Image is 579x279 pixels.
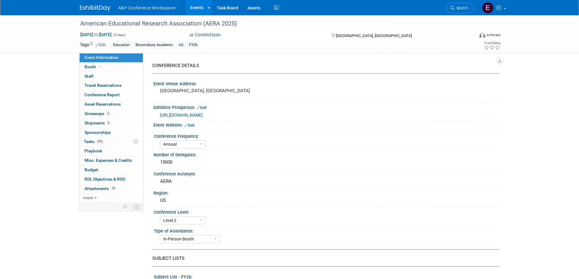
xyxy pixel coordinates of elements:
[177,42,185,48] div: US
[80,63,143,72] a: Booth
[80,72,143,81] a: Staff
[106,121,111,125] span: 6
[80,175,143,184] a: ROI, Objectives & ROO
[84,74,94,79] span: Staff
[106,111,110,116] span: 2
[154,226,497,234] div: Type of Attendance:
[84,92,120,97] span: Conference Report
[454,6,468,10] span: Search
[84,177,125,182] span: ROI, Objectives & ROO
[99,65,102,68] i: Booth reservation complete
[479,32,485,37] img: Format-Inperson.png
[152,63,495,69] div: CONFERENCE DETAILS
[486,33,501,37] div: In-Person
[80,53,143,62] a: Event Information
[83,195,93,200] span: more
[80,100,143,109] a: Asset Reservations
[80,119,143,128] a: Shipments6
[158,177,495,186] div: AERA
[153,150,499,158] div: Number of Delegates:
[80,32,112,37] span: [DATE] [DATE]
[160,113,203,117] a: [URL][DOMAIN_NAME]
[110,186,116,191] span: 10
[84,139,104,144] span: Tasks
[80,128,143,137] a: Sponsorships
[80,81,143,90] a: Travel Reservations
[158,158,495,167] div: 15000
[484,42,500,45] div: Event Rating
[93,32,99,37] span: to
[80,137,143,146] a: Tasks97%
[187,32,223,38] button: Committed
[153,189,499,196] div: Region:
[84,167,98,172] span: Budget
[336,33,412,38] span: [GEOGRAPHIC_DATA], [GEOGRAPHIC_DATA]
[84,148,102,153] span: Playbook
[84,102,121,107] span: Asset Reservations
[80,165,143,175] a: Budget
[160,88,291,94] pre: [GEOGRAPHIC_DATA], [GEOGRAPHIC_DATA]
[80,109,143,118] a: Giveaways2
[152,255,495,262] div: SUBJECT LISTS
[120,203,131,211] td: Personalize Event Tab Strip
[158,196,495,205] div: US
[84,64,103,69] span: Booth
[134,42,175,48] div: Bloomsbury Academic
[80,90,143,100] a: Conference Report
[96,139,104,144] span: 97%
[84,111,110,116] span: Giveaways
[113,33,126,37] span: (5 days)
[153,169,499,177] div: Conference Acronym:
[96,43,106,47] a: Edit
[184,123,195,128] a: Edit
[80,193,143,202] a: more
[154,208,497,215] div: Conference Level:
[197,106,207,110] a: Edit
[84,130,111,135] span: Sponsorships
[153,121,499,128] div: Event Website:
[84,83,122,88] span: Travel Reservations
[80,184,143,193] a: Attachments10
[80,147,143,156] a: Playbook
[80,156,143,165] a: Misc. Expenses & Credits
[84,186,116,191] span: Attachments
[187,42,199,48] div: FY26
[84,55,119,60] span: Event Information
[153,103,499,111] div: Exhibitor Prospectus:
[130,203,143,211] td: Toggle Event Tabs
[84,121,111,125] span: Shipments
[154,132,497,139] div: Conference Frequency:
[80,42,106,49] td: Tags
[438,32,501,41] div: Event Format
[446,3,474,13] a: Search
[153,79,499,87] div: Event Venue Address:
[111,42,132,48] div: Education
[482,2,494,14] img: Elena McAnespie
[84,158,132,163] span: Misc. Expenses & Credits
[80,5,110,11] img: ExhibitDay
[78,18,465,29] div: American Educational Research Association (AERA 2025)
